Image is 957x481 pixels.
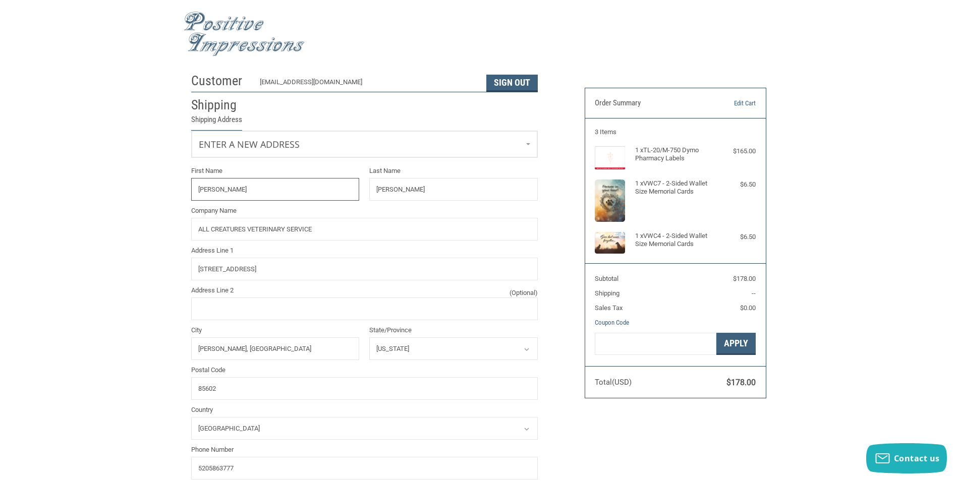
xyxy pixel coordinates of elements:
[595,275,618,282] span: Subtotal
[635,179,713,196] h4: 1 x VWC7 - 2-Sided Wallet Size Memorial Cards
[191,405,538,415] label: Country
[191,365,538,375] label: Postal Code
[192,131,537,157] a: Enter or select a different address
[595,289,620,297] span: Shipping
[191,206,538,216] label: Company Name
[595,378,632,387] span: Total (USD)
[486,75,538,92] button: Sign Out
[595,319,629,326] a: Coupon Code
[595,304,623,312] span: Sales Tax
[191,246,538,256] label: Address Line 1
[715,232,756,242] div: $6.50
[715,146,756,156] div: $165.00
[191,73,250,89] h2: Customer
[369,166,538,176] label: Last Name
[752,289,756,297] span: --
[369,325,538,335] label: State/Province
[191,285,538,295] label: Address Line 2
[191,445,538,455] label: Phone Number
[191,114,242,131] legend: Shipping Address
[716,333,756,355] button: Apply
[726,378,756,387] span: $178.00
[510,288,538,298] small: (Optional)
[733,275,756,282] span: $178.00
[894,453,940,464] span: Contact us
[595,128,756,136] h3: 3 Items
[595,98,704,108] h3: Order Summary
[260,77,476,92] div: [EMAIL_ADDRESS][DOMAIN_NAME]
[715,179,756,190] div: $6.50
[191,325,360,335] label: City
[184,12,305,56] img: Positive Impressions
[740,304,756,312] span: $0.00
[866,443,947,473] button: Contact us
[595,333,716,355] input: Gift Certificate or Coupon Code
[191,166,360,176] label: First Name
[704,98,756,108] a: Edit Cart
[635,232,713,249] h4: 1 x VWC4 - 2-Sided Wallet Size Memorial Cards
[191,97,250,113] h2: Shipping
[199,138,300,150] span: Enter a new address
[635,146,713,163] h4: 1 x TL-20/M-750 Dymo Pharmacy Labels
